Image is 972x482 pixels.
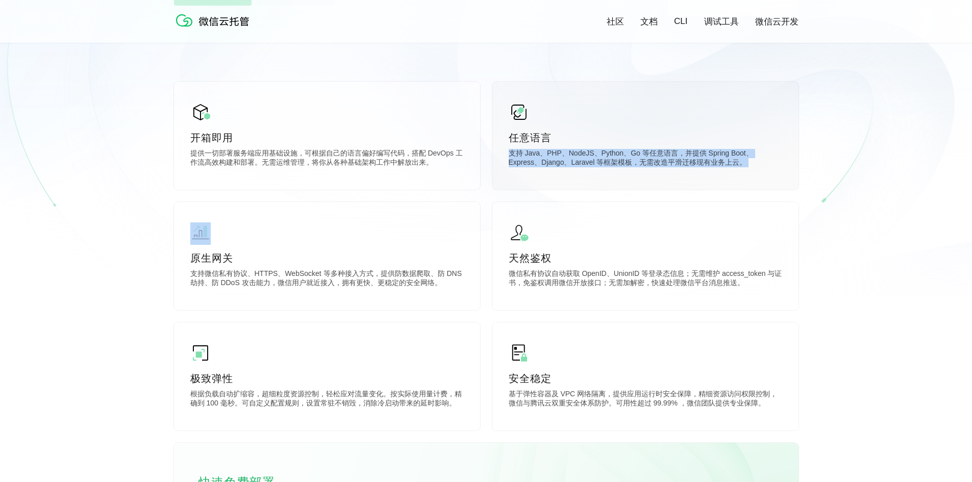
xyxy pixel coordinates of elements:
[674,16,687,27] a: CLI
[174,23,256,32] a: 微信云托管
[509,131,782,145] p: 任意语言
[509,149,782,169] p: 支持 Java、PHP、NodeJS、Python、Go 等任意语言，并提供 Spring Boot、Express、Django、Laravel 等框架模板，无需改造平滑迁移现有业务上云。
[190,251,464,265] p: 原生网关
[704,16,739,28] a: 调试工具
[174,10,256,31] img: 微信云托管
[190,390,464,410] p: 根据负载自动扩缩容，超细粒度资源控制，轻松应对流量变化。按实际使用量计费，精确到 100 毫秒。可自定义配置规则，设置常驻不销毁，消除冷启动带来的延时影响。
[607,16,624,28] a: 社区
[190,131,464,145] p: 开箱即用
[190,149,464,169] p: 提供一切部署服务端应用基础设施，可根据自己的语言偏好编写代码，搭配 DevOps 工作流高效构建和部署。无需运维管理，将你从各种基础架构工作中解放出来。
[509,390,782,410] p: 基于弹性容器及 VPC 网络隔离，提供应用运行时安全保障，精细资源访问权限控制，微信与腾讯云双重安全体系防护。可用性超过 99.99% ，微信团队提供专业保障。
[190,269,464,290] p: 支持微信私有协议、HTTPS、WebSocket 等多种接入方式，提供防数据爬取、防 DNS 劫持、防 DDoS 攻击能力，微信用户就近接入，拥有更快、更稳定的安全网络。
[190,371,464,386] p: 极致弹性
[509,251,782,265] p: 天然鉴权
[509,269,782,290] p: 微信私有协议自动获取 OpenID、UnionID 等登录态信息；无需维护 access_token 与证书，免鉴权调用微信开放接口；无需加解密，快速处理微信平台消息推送。
[640,16,658,28] a: 文档
[509,371,782,386] p: 安全稳定
[755,16,799,28] a: 微信云开发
